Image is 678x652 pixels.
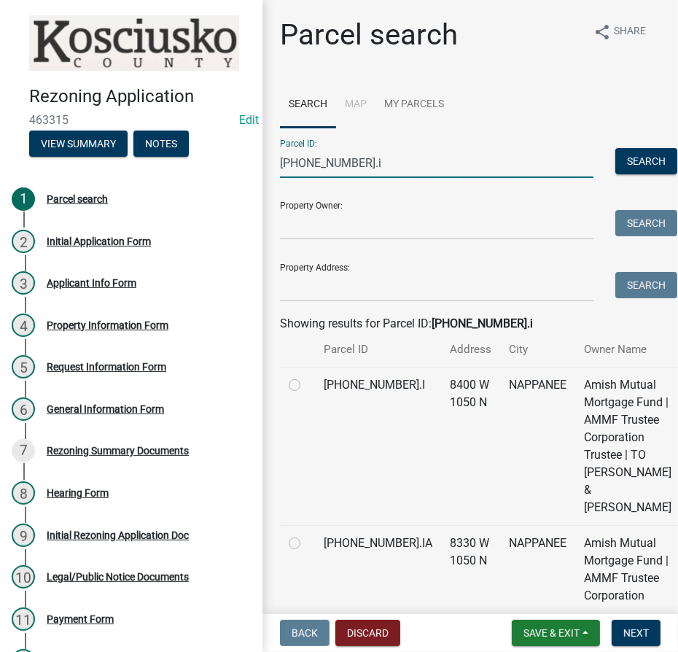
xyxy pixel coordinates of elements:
[47,572,189,582] div: Legal/Public Notice Documents
[12,355,35,379] div: 5
[500,367,575,525] td: NAPPANEE
[292,627,318,639] span: Back
[612,620,661,646] button: Next
[47,236,151,247] div: Initial Application Form
[582,18,658,46] button: shareShare
[500,333,575,367] th: City
[432,317,533,330] strong: [PHONE_NUMBER].i
[375,82,453,128] a: My Parcels
[47,194,108,204] div: Parcel search
[615,148,677,174] button: Search
[12,271,35,295] div: 3
[12,439,35,462] div: 7
[335,620,400,646] button: Discard
[12,524,35,547] div: 9
[133,139,189,150] wm-modal-confirm: Notes
[12,608,35,631] div: 11
[29,15,239,71] img: Kosciusko County, Indiana
[12,397,35,421] div: 6
[12,565,35,589] div: 10
[47,362,166,372] div: Request Information Form
[280,315,661,333] div: Showing results for Parcel ID:
[593,23,611,41] i: share
[512,620,600,646] button: Save & Exit
[280,82,336,128] a: Search
[615,210,677,236] button: Search
[239,113,259,127] wm-modal-confirm: Edit Application Number
[47,446,189,456] div: Rezoning Summary Documents
[133,131,189,157] button: Notes
[12,481,35,505] div: 8
[47,320,168,330] div: Property Information Form
[280,620,330,646] button: Back
[441,367,500,525] td: 8400 W 1050 N
[12,230,35,253] div: 2
[47,614,114,624] div: Payment Form
[47,404,164,414] div: General Information Form
[239,113,259,127] a: Edit
[12,187,35,211] div: 1
[29,113,233,127] span: 463315
[47,530,189,540] div: Initial Rezoning Application Doc
[29,131,128,157] button: View Summary
[12,314,35,337] div: 4
[280,18,458,53] h1: Parcel search
[315,333,441,367] th: Parcel ID
[29,86,251,107] h4: Rezoning Application
[615,272,677,298] button: Search
[315,367,441,525] td: [PHONE_NUMBER].I
[614,23,646,41] span: Share
[47,488,109,498] div: Hearing Form
[623,627,649,639] span: Next
[441,333,500,367] th: Address
[29,139,128,150] wm-modal-confirm: Summary
[47,278,136,288] div: Applicant Info Form
[523,627,580,639] span: Save & Exit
